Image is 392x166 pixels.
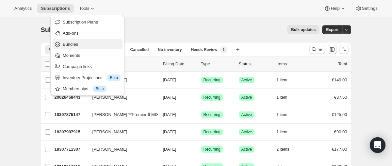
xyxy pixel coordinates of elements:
[163,112,176,117] span: [DATE]
[37,4,74,13] button: Subscriptions
[163,61,196,67] p: Billing Date
[75,4,100,13] button: Tools
[328,45,337,54] button: Customize table column order and visibility
[326,27,338,32] span: Export
[277,110,295,119] button: 1 item
[63,75,121,81] div: Inventory Projections
[204,95,220,100] span: Recurring
[334,95,347,100] span: €37.50
[63,53,80,58] span: Moments
[334,129,347,134] span: €90.00
[241,129,252,135] span: Active
[163,95,176,100] span: [DATE]
[163,147,176,152] span: [DATE]
[55,127,347,137] div: 18307907915[PERSON_NAME][DATE]SuccessRecurringSuccessActive1 item€90.00
[191,47,218,52] span: Needs Review
[241,112,252,117] span: Active
[277,93,295,102] button: 1 item
[201,61,234,67] div: Type
[130,47,149,52] span: Cancelled
[63,42,78,47] span: Bundles
[163,77,176,82] span: [DATE]
[277,129,287,135] span: 1 item
[89,144,154,155] button: [PERSON_NAME]
[338,61,347,67] p: Total
[339,45,349,54] button: Sort the results
[309,45,325,54] button: Search and filter results
[55,93,347,102] div: 20026458443[PERSON_NAME][DATE]SuccessRecurringSuccessActive1 item€37.50
[63,86,121,92] div: Memberships
[277,75,295,85] button: 1 item
[222,47,225,52] span: 1
[291,27,316,32] span: Bulk updates
[89,127,154,137] button: [PERSON_NAME]
[277,127,295,137] button: 1 item
[92,146,127,153] span: [PERSON_NAME]
[332,112,347,117] span: €125.00
[277,147,289,152] span: 2 items
[63,31,78,36] span: Add-ons
[277,61,309,67] div: Items
[55,111,87,118] p: 18307875147
[277,145,297,154] button: 2 items
[52,83,122,94] button: Memberships
[239,61,271,67] p: Status
[370,137,385,153] div: Open Intercom Messenger
[41,26,84,33] span: Subscriptions
[52,50,122,60] button: Moments
[14,6,32,11] span: Analytics
[52,72,122,83] button: Inventory Projections
[241,77,252,83] span: Active
[287,25,319,34] button: Bulk updates
[204,112,220,117] span: Recurring
[204,77,220,83] span: Recurring
[55,75,347,85] div: 18306269515[PERSON_NAME][DATE]SuccessRecurringSuccessActive1 item€149.00
[79,6,89,11] span: Tools
[277,95,287,100] span: 1 item
[204,147,220,152] span: Recurring
[204,129,220,135] span: Recurring
[10,4,36,13] button: Analytics
[55,61,347,67] div: IDCustomerBilling DateTypeStatusItemsTotal
[89,109,154,120] button: [PERSON_NAME] **Premier 6 MIX**
[63,64,92,69] span: Campaign links
[52,39,122,49] button: Bundles
[92,129,127,135] span: [PERSON_NAME]
[331,6,339,11] span: Help
[277,77,287,83] span: 1 item
[55,110,347,119] div: 18307875147[PERSON_NAME] **Premier 6 MIX**[DATE]SuccessRecurringSuccessActive1 item€125.00
[332,147,347,152] span: €177.00
[55,146,87,153] p: 18307711307
[158,47,182,52] span: No inventory
[63,20,98,25] span: Subscription Plans
[163,129,176,134] span: [DATE]
[55,129,87,135] p: 18307907915
[41,6,70,11] span: Subscriptions
[92,111,162,118] span: [PERSON_NAME] **Premier 6 MIX**
[277,112,287,117] span: 1 item
[241,147,252,152] span: Active
[96,86,104,91] span: Beta
[241,95,252,100] span: Active
[233,45,243,54] button: Create new view
[351,4,382,13] button: Settings
[332,77,347,82] span: €149.00
[110,75,118,80] span: Beta
[362,6,378,11] span: Settings
[320,4,350,13] button: Help
[52,28,122,38] button: Add-ons
[55,145,347,154] div: 18307711307[PERSON_NAME][DATE]SuccessRecurringSuccessActive2 items€177.00
[52,17,122,27] button: Subscription Plans
[52,61,122,72] button: Campaign links
[322,25,342,34] button: Export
